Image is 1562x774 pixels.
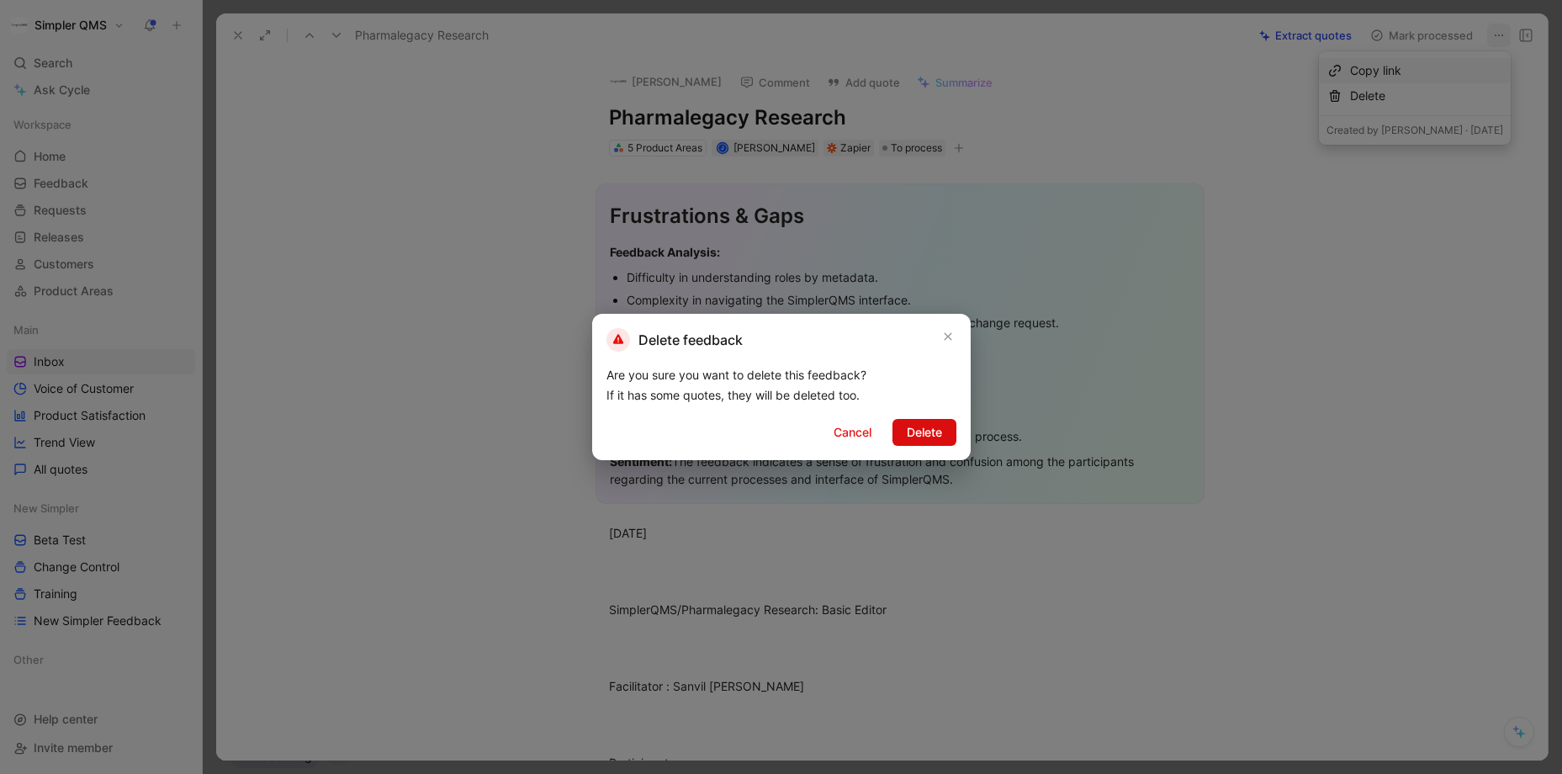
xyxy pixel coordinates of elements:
span: Delete [907,422,942,443]
button: Delete [892,419,956,446]
button: Cancel [819,419,886,446]
span: Cancel [834,422,871,443]
h2: Delete feedback [606,328,743,352]
div: Are you sure you want to delete this feedback? If it has some quotes, they will be deleted too. [606,365,956,406]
